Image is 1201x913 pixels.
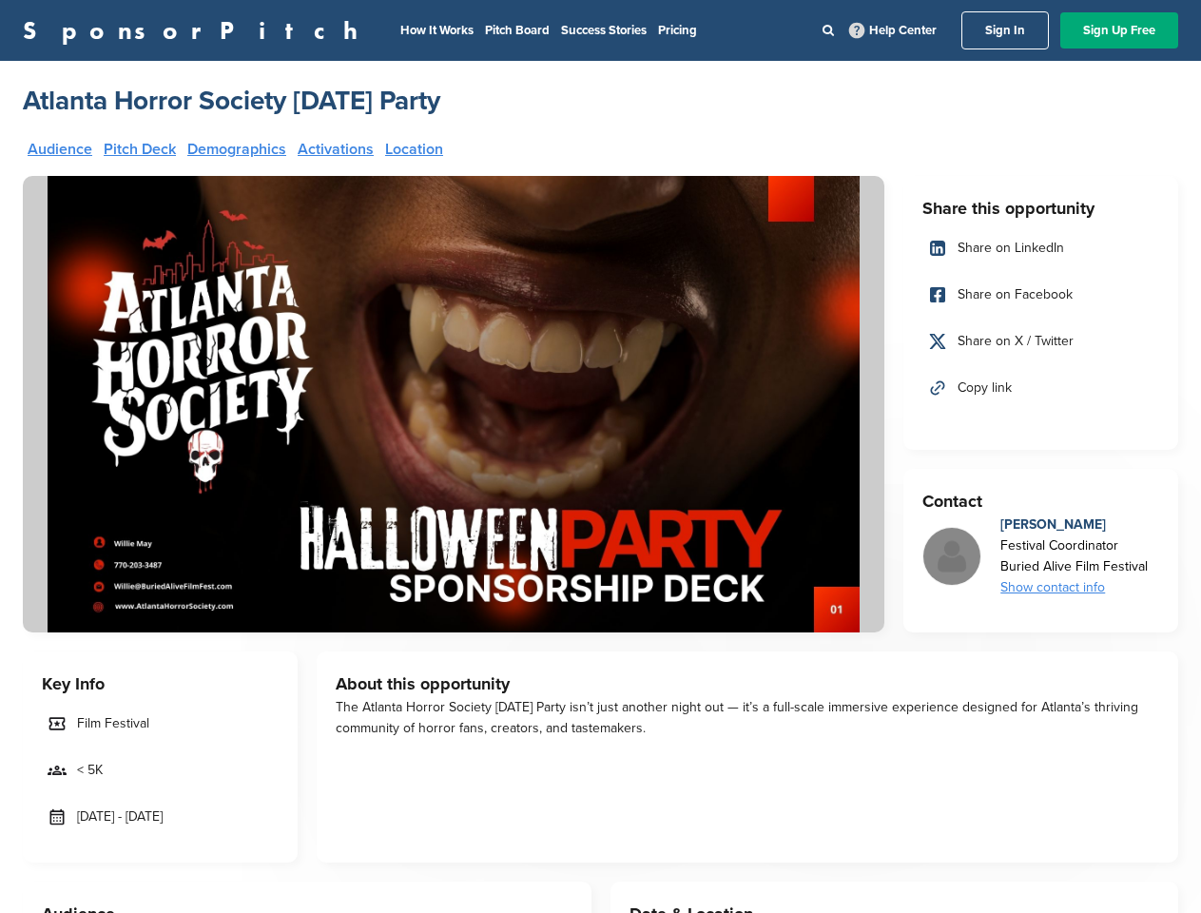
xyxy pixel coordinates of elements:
a: Help Center [845,19,940,42]
a: How It Works [400,23,474,38]
a: Location [385,142,443,157]
div: Festival Coordinator [1000,535,1148,556]
a: Pricing [658,23,697,38]
h3: About this opportunity [336,670,1159,697]
a: Atlanta Horror Society [DATE] Party [23,84,440,118]
a: Activations [298,142,374,157]
a: SponsorPitch [23,18,370,43]
a: Share on X / Twitter [922,321,1159,361]
span: Share on LinkedIn [958,238,1064,259]
div: Buried Alive Film Festival [1000,556,1148,577]
a: Success Stories [561,23,647,38]
span: Copy link [958,378,1012,398]
div: The Atlanta Horror Society [DATE] Party isn’t just another night out — it’s a full-scale immersiv... [336,697,1159,739]
a: Pitch Deck [104,142,176,157]
span: Share on X / Twitter [958,331,1074,352]
a: Pitch Board [485,23,550,38]
div: [PERSON_NAME] [1000,515,1148,535]
span: [DATE] - [DATE] [77,806,163,827]
h3: Contact [922,488,1159,515]
h3: Share this opportunity [922,195,1159,222]
span: Film Festival [77,713,149,734]
a: Share on LinkedIn [922,228,1159,268]
a: Sign Up Free [1060,12,1178,49]
a: Share on Facebook [922,275,1159,315]
img: Missing [923,528,980,585]
a: Copy link [922,368,1159,408]
img: Sponsorpitch & [23,176,884,632]
span: < 5K [77,760,103,781]
a: Sign In [961,11,1049,49]
a: Demographics [187,142,286,157]
a: Audience [28,142,92,157]
h3: Key Info [42,670,279,697]
span: Share on Facebook [958,284,1073,305]
div: Show contact info [1000,577,1148,598]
